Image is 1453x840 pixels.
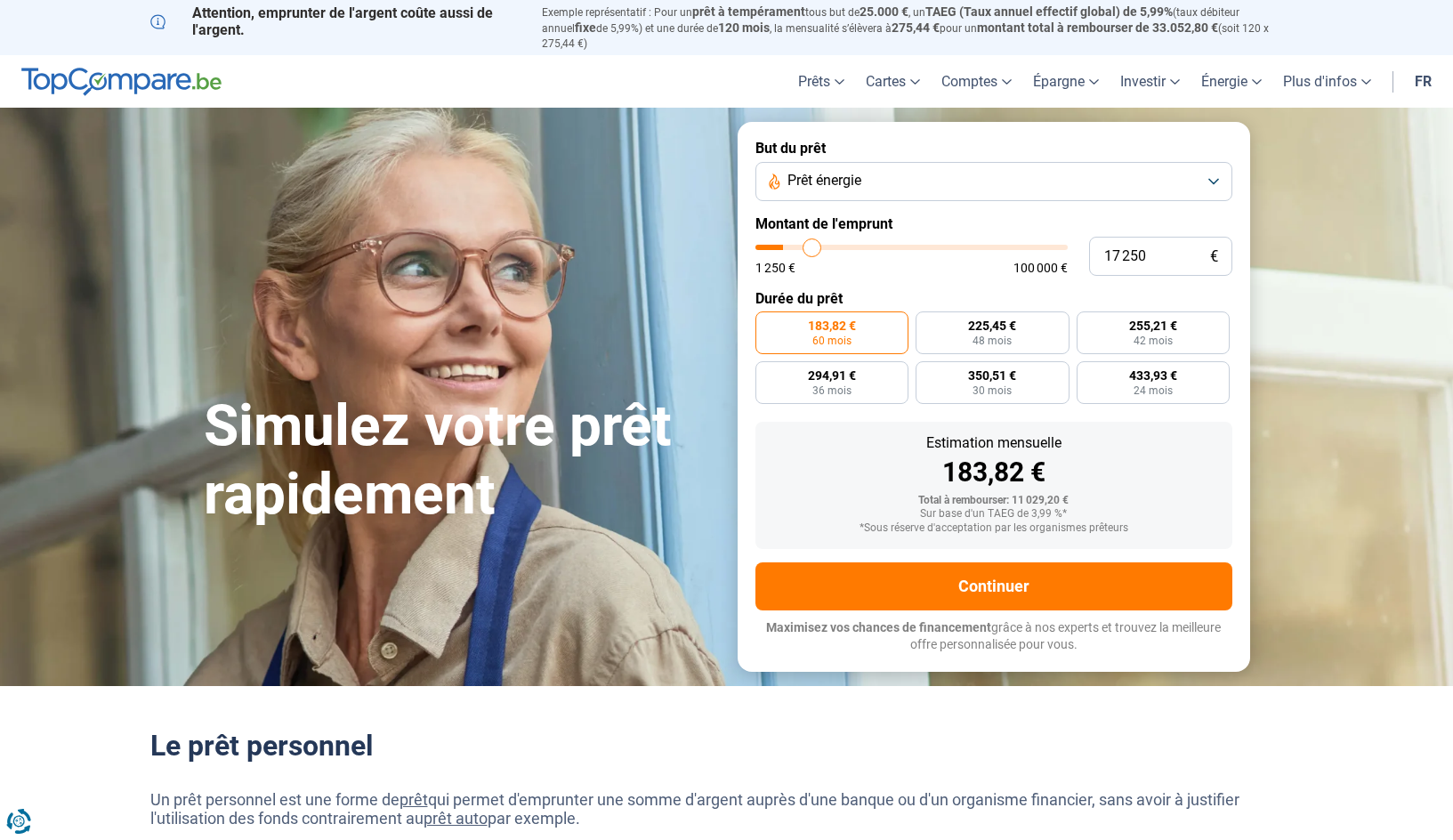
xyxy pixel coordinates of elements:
[812,385,852,396] span: 36 mois
[204,392,716,529] h1: Simulez votre prêt rapidement
[855,55,931,108] a: Cartes
[718,20,770,35] span: 120 mois
[692,4,805,19] span: prêt à tempérament
[755,215,1232,232] label: Montant de l'emprunt
[755,562,1232,610] button: Continuer
[575,20,596,35] span: fixe
[150,4,521,38] p: Attention, emprunter de l'argent coûte aussi de l'argent.
[1022,55,1110,108] a: Épargne
[755,140,1232,157] label: But du prêt
[968,319,1016,332] span: 225,45 €
[787,55,855,108] a: Prêts
[1129,369,1177,382] span: 433,93 €
[770,508,1218,521] div: Sur base d'un TAEG de 3,99 %*
[150,729,1304,763] h2: Le prêt personnel
[968,369,1016,382] span: 350,51 €
[787,171,861,190] span: Prêt énergie
[755,290,1232,307] label: Durée du prêt
[812,335,852,346] span: 60 mois
[1191,55,1272,108] a: Énergie
[973,385,1012,396] span: 30 mois
[766,620,991,634] span: Maximisez vos chances de financement
[755,262,795,274] span: 1 250 €
[150,790,1304,828] p: Un prêt personnel est une forme de qui permet d'emprunter une somme d'argent auprès d'une banque ...
[892,20,940,35] span: 275,44 €
[1013,262,1068,274] span: 100 000 €
[925,4,1173,19] span: TAEG (Taux annuel effectif global) de 5,99%
[1404,55,1442,108] a: fr
[1272,55,1382,108] a: Plus d'infos
[770,459,1218,486] div: 183,82 €
[21,68,222,96] img: TopCompare
[770,522,1218,535] div: *Sous réserve d'acceptation par les organismes prêteurs
[808,319,856,332] span: 183,82 €
[1129,319,1177,332] span: 255,21 €
[1110,55,1191,108] a: Investir
[1134,385,1173,396] span: 24 mois
[755,162,1232,201] button: Prêt énergie
[770,436,1218,450] div: Estimation mensuelle
[424,809,488,828] a: prêt auto
[1210,249,1218,264] span: €
[808,369,856,382] span: 294,91 €
[1134,335,1173,346] span: 42 mois
[931,55,1022,108] a: Comptes
[973,335,1012,346] span: 48 mois
[542,4,1304,51] p: Exemple représentatif : Pour un tous but de , un (taux débiteur annuel de 5,99%) et une durée de ...
[860,4,908,19] span: 25.000 €
[400,790,428,809] a: prêt
[977,20,1218,35] span: montant total à rembourser de 33.052,80 €
[755,619,1232,654] p: grâce à nos experts et trouvez la meilleure offre personnalisée pour vous.
[770,495,1218,507] div: Total à rembourser: 11 029,20 €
